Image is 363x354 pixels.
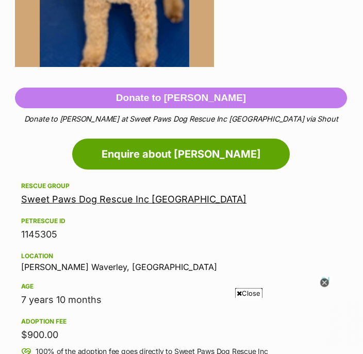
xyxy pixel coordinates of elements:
div: 1145305 [22,228,341,242]
div: Rescue group [22,182,341,191]
div: Location [22,252,341,261]
button: Donate to [PERSON_NAME] [15,88,348,109]
div: Age [22,283,341,291]
div: 7 years 10 months [22,293,341,308]
p: Donate to [PERSON_NAME] at Sweet Paws Dog Rescue Inc [GEOGRAPHIC_DATA] via Shout [15,114,348,125]
div: [PERSON_NAME] Waverley, [GEOGRAPHIC_DATA] [22,250,341,272]
a: Sweet Paws Dog Rescue Inc [GEOGRAPHIC_DATA] [22,194,247,205]
div: PetRescue ID [22,217,341,226]
a: Enquire about [PERSON_NAME] [73,139,290,170]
